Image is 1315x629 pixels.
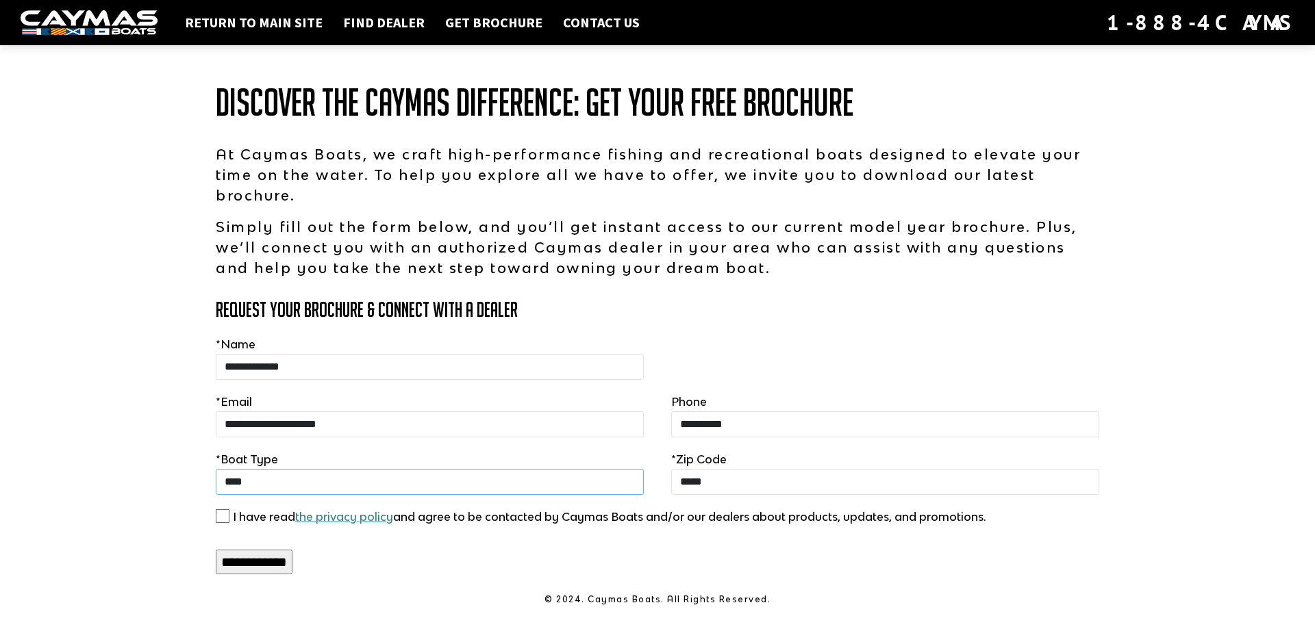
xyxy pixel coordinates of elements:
a: the privacy policy [295,510,393,524]
label: Email [216,394,252,410]
label: Zip Code [671,451,727,467]
p: At Caymas Boats, we craft high-performance fishing and recreational boats designed to elevate you... [216,144,1099,205]
p: Simply fill out the form below, and you’ll get instant access to our current model year brochure.... [216,216,1099,278]
label: Name [216,336,255,352]
a: Get Brochure [438,14,549,31]
a: Return to main site [178,14,329,31]
label: Phone [671,394,707,410]
a: Contact Us [556,14,647,31]
label: I have read and agree to be contacted by Caymas Boats and/or our dealers about products, updates,... [233,509,986,525]
p: © 2024. Caymas Boats. All Rights Reserved. [216,593,1099,606]
div: 1-888-4CAYMAS [1107,8,1294,38]
h1: Discover the Caymas Difference: Get Your Free Brochure [216,82,1099,123]
a: Find Dealer [336,14,431,31]
h3: Request Your Brochure & Connect with a Dealer [216,298,1099,321]
img: white-logo-c9c8dbefe5ff5ceceb0f0178aa75bf4bb51f6bca0971e226c86eb53dfe498488.png [21,10,158,36]
label: Boat Type [216,451,278,467]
